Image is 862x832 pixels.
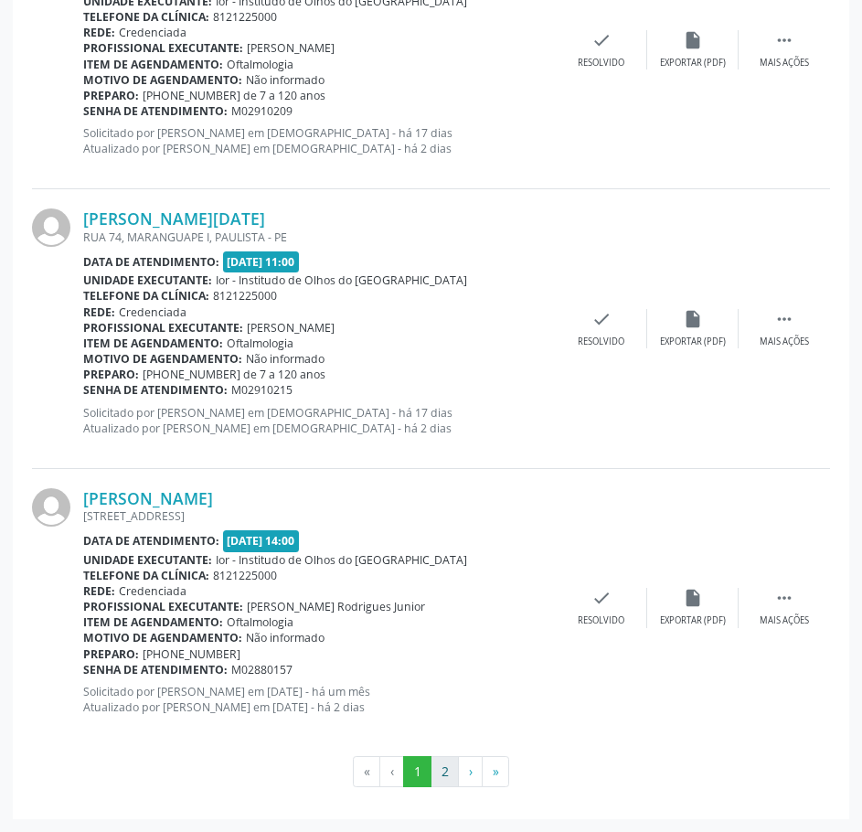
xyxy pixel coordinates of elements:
b: Senha de atendimento: [83,382,228,398]
b: Motivo de agendamento: [83,72,242,88]
i: insert_drive_file [683,588,703,608]
div: Mais ações [760,57,809,69]
i: insert_drive_file [683,30,703,50]
div: Mais ações [760,614,809,627]
a: [PERSON_NAME] [83,488,213,508]
span: [DATE] 14:00 [223,530,300,551]
span: Ior - Institudo de Olhos do [GEOGRAPHIC_DATA] [216,272,467,288]
span: Não informado [246,351,325,367]
span: [PHONE_NUMBER] de 7 a 120 anos [143,88,325,103]
i: check [591,309,612,329]
div: Resolvido [578,336,624,348]
span: M02880157 [231,662,293,677]
div: Resolvido [578,614,624,627]
b: Telefone da clínica: [83,568,209,583]
button: Go to last page [482,756,509,787]
span: [PERSON_NAME] [247,320,335,336]
span: [DATE] 11:00 [223,251,300,272]
i:  [774,30,794,50]
div: RUA 74, MARANGUAPE I, PAULISTA - PE [83,229,556,245]
button: Go to next page [458,756,483,787]
span: Credenciada [119,583,186,599]
b: Profissional executante: [83,320,243,336]
img: img [32,208,70,247]
b: Profissional executante: [83,599,243,614]
b: Rede: [83,25,115,40]
b: Item de agendamento: [83,336,223,351]
span: [PHONE_NUMBER] [143,646,240,662]
b: Preparo: [83,646,139,662]
b: Item de agendamento: [83,614,223,630]
span: M02910215 [231,382,293,398]
b: Motivo de agendamento: [83,351,242,367]
div: Resolvido [578,57,624,69]
b: Data de atendimento: [83,254,219,270]
b: Rede: [83,583,115,599]
span: [PERSON_NAME] [247,40,335,56]
b: Senha de atendimento: [83,103,228,119]
b: Telefone da clínica: [83,288,209,304]
span: Ior - Institudo de Olhos do [GEOGRAPHIC_DATA] [216,552,467,568]
span: Credenciada [119,304,186,320]
span: Oftalmologia [227,57,293,72]
b: Preparo: [83,367,139,382]
span: [PHONE_NUMBER] de 7 a 120 anos [143,367,325,382]
span: Oftalmologia [227,614,293,630]
b: Profissional executante: [83,40,243,56]
b: Senha de atendimento: [83,662,228,677]
span: M02910209 [231,103,293,119]
i: check [591,30,612,50]
p: Solicitado por [PERSON_NAME] em [DEMOGRAPHIC_DATA] - há 17 dias Atualizado por [PERSON_NAME] em [... [83,405,556,436]
span: Não informado [246,630,325,645]
span: Não informado [246,72,325,88]
div: Mais ações [760,336,809,348]
img: img [32,488,70,527]
b: Motivo de agendamento: [83,630,242,645]
div: [STREET_ADDRESS] [83,508,556,524]
p: Solicitado por [PERSON_NAME] em [DEMOGRAPHIC_DATA] - há 17 dias Atualizado por [PERSON_NAME] em [... [83,125,556,156]
div: Exportar (PDF) [660,57,726,69]
p: Solicitado por [PERSON_NAME] em [DATE] - há um mês Atualizado por [PERSON_NAME] em [DATE] - há 2 ... [83,684,556,715]
span: 8121225000 [213,568,277,583]
i:  [774,588,794,608]
span: Credenciada [119,25,186,40]
span: 8121225000 [213,288,277,304]
i:  [774,309,794,329]
ul: Pagination [32,756,830,787]
div: Exportar (PDF) [660,614,726,627]
b: Item de agendamento: [83,57,223,72]
b: Data de atendimento: [83,533,219,549]
b: Unidade executante: [83,552,212,568]
a: [PERSON_NAME][DATE] [83,208,265,229]
span: [PERSON_NAME] Rodrigues Junior [247,599,425,614]
button: Go to page 1 [403,756,431,787]
i: check [591,588,612,608]
button: Go to page 2 [431,756,459,787]
b: Unidade executante: [83,272,212,288]
i: insert_drive_file [683,309,703,329]
b: Telefone da clínica: [83,9,209,25]
span: Oftalmologia [227,336,293,351]
span: 8121225000 [213,9,277,25]
div: Exportar (PDF) [660,336,726,348]
b: Rede: [83,304,115,320]
b: Preparo: [83,88,139,103]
